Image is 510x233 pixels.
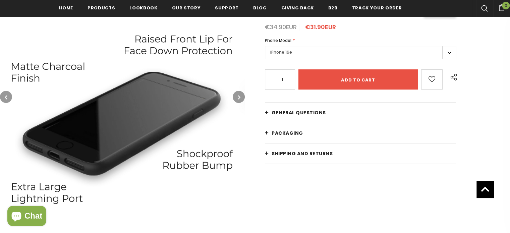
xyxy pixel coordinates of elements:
[281,5,314,11] span: Giving back
[265,123,456,143] a: PACKAGING
[265,103,456,123] a: General Questions
[253,5,267,11] span: Blog
[272,109,326,116] span: General Questions
[265,38,291,43] span: Phone Model
[172,5,201,11] span: Our Story
[493,3,510,11] a: 0
[265,23,297,31] span: €34.90EUR
[265,46,456,59] label: iPhone 16e
[5,206,48,228] inbox-online-store-chat: Shopify online store chat
[88,5,115,11] span: Products
[305,23,336,31] span: €31.90EUR
[272,130,303,136] span: PACKAGING
[129,5,157,11] span: Lookbook
[352,5,402,11] span: Track your order
[215,5,239,11] span: support
[328,5,338,11] span: B2B
[298,69,418,90] input: Add to cart
[272,150,333,157] span: Shipping and returns
[59,5,73,11] span: Home
[502,2,510,9] span: 0
[265,143,456,164] a: Shipping and returns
